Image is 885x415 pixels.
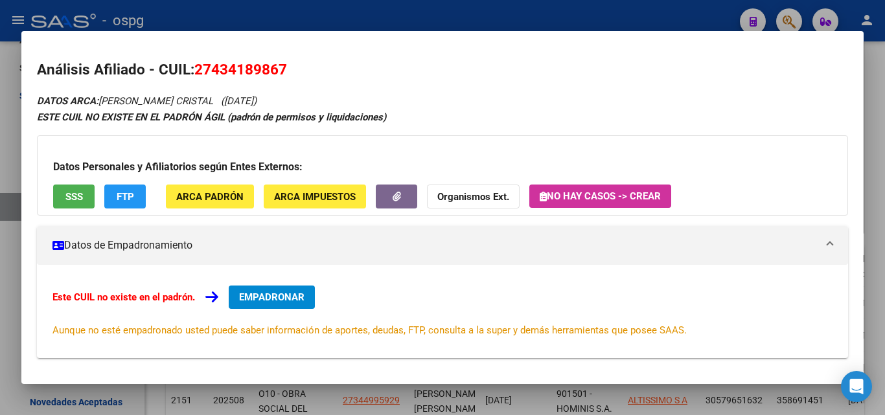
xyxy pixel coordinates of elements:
[52,324,687,336] span: Aunque no esté empadronado usted puede saber información de aportes, deudas, FTP, consulta a la s...
[229,286,315,309] button: EMPADRONAR
[264,185,366,208] button: ARCA Impuestos
[104,185,146,208] button: FTP
[176,191,244,203] span: ARCA Padrón
[117,191,134,203] span: FTP
[37,111,386,123] strong: ESTE CUIL NO EXISTE EN EL PADRÓN ÁGIL (padrón de permisos y liquidaciones)
[166,185,254,208] button: ARCA Padrón
[37,59,848,81] h2: Análisis Afiliado - CUIL:
[52,291,195,303] strong: Este CUIL no existe en el padrón.
[841,371,872,402] div: Open Intercom Messenger
[194,61,287,78] span: 27434189867
[221,95,257,107] span: ([DATE])
[437,191,509,203] strong: Organismos Ext.
[37,95,213,107] span: [PERSON_NAME] CRISTAL
[53,185,95,208] button: SSS
[239,291,305,303] span: EMPADRONAR
[53,159,832,175] h3: Datos Personales y Afiliatorios según Entes Externos:
[540,190,661,202] span: No hay casos -> Crear
[427,185,520,208] button: Organismos Ext.
[37,95,98,107] strong: DATOS ARCA:
[52,238,817,253] mat-panel-title: Datos de Empadronamiento
[37,226,848,265] mat-expansion-panel-header: Datos de Empadronamiento
[274,191,356,203] span: ARCA Impuestos
[37,265,848,358] div: Datos de Empadronamiento
[529,185,671,208] button: No hay casos -> Crear
[65,191,83,203] span: SSS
